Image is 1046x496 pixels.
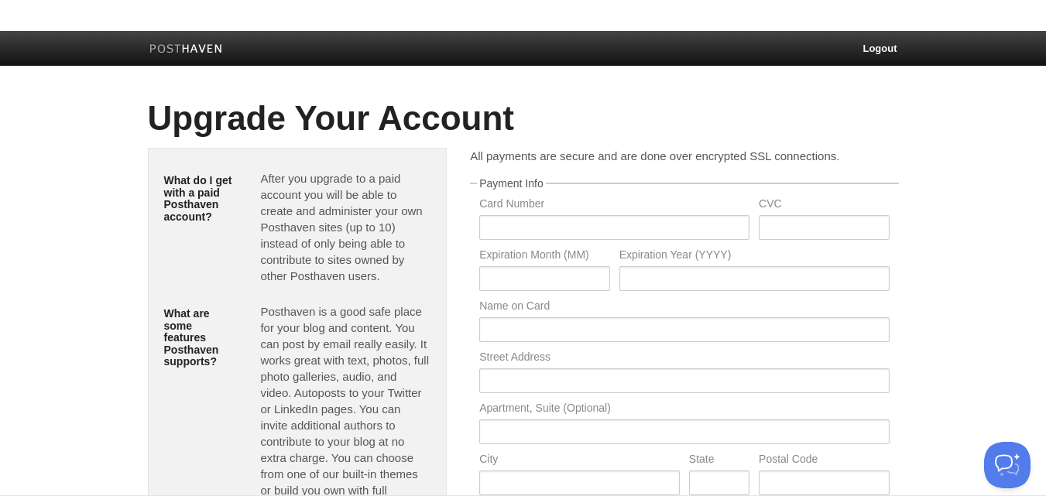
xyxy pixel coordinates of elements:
[984,442,1031,488] iframe: Help Scout Beacon - Open
[164,308,238,368] h5: What are some features Posthaven supports?
[260,170,430,284] p: After you upgrade to a paid account you will be able to create and administer your own Posthaven ...
[759,453,889,468] label: Postal Code
[149,44,223,56] img: Posthaven-bar
[479,351,889,366] label: Street Address
[479,300,889,315] label: Name on Card
[759,198,889,213] label: CVC
[619,249,890,264] label: Expiration Year (YYYY)
[479,453,680,468] label: City
[477,178,546,189] legend: Payment Info
[479,249,609,264] label: Expiration Month (MM)
[479,402,889,417] label: Apartment, Suite (Optional)
[470,148,898,164] p: All payments are secure and are done over encrypted SSL connections.
[689,453,749,468] label: State
[851,31,908,66] a: Logout
[479,198,749,213] label: Card Number
[148,100,899,137] h1: Upgrade Your Account
[164,175,238,223] h5: What do I get with a paid Posthaven account?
